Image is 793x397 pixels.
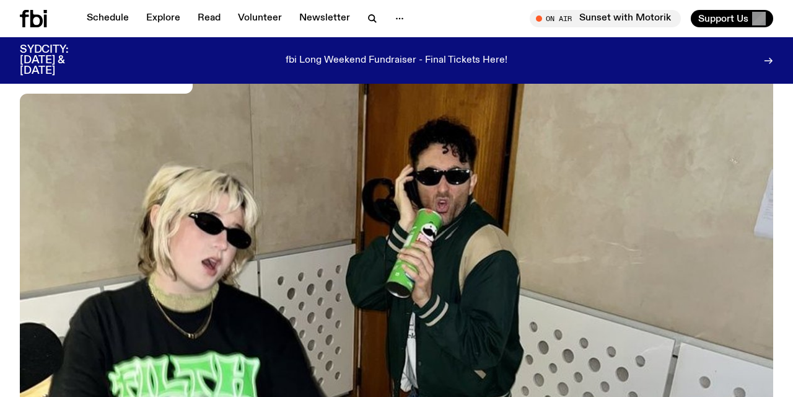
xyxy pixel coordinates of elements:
a: Newsletter [292,10,357,27]
a: Schedule [79,10,136,27]
button: Support Us [691,10,773,27]
a: Volunteer [230,10,289,27]
span: Support Us [698,13,748,24]
p: fbi Long Weekend Fundraiser - Final Tickets Here! [286,55,507,66]
a: Read [190,10,228,27]
a: Explore [139,10,188,27]
h3: SYDCITY: [DATE] & [DATE] [20,45,99,76]
button: On AirSunset with Motorik [530,10,681,27]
